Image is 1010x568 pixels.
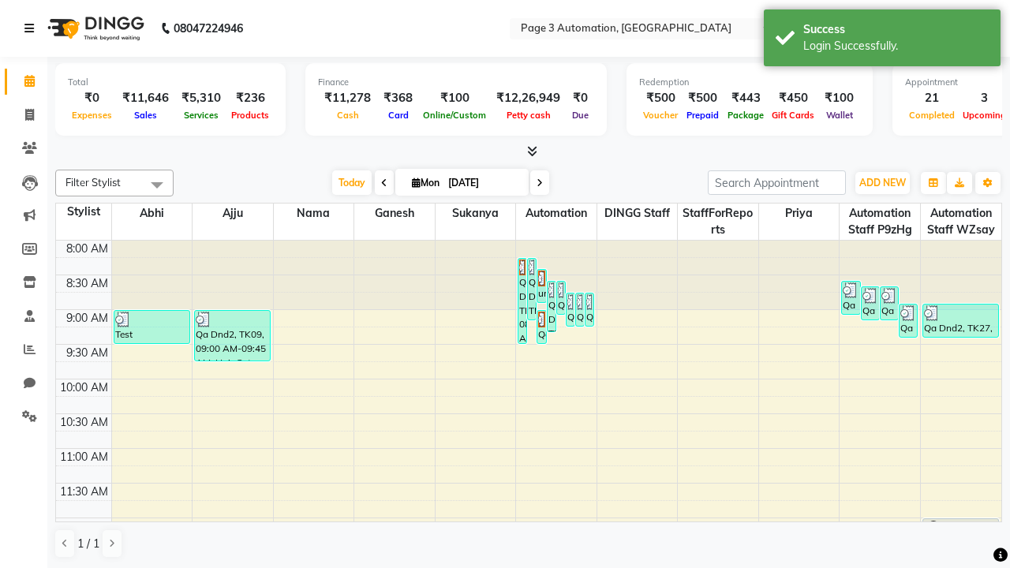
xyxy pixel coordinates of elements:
[822,110,857,121] span: Wallet
[63,241,111,257] div: 8:00 AM
[803,38,989,54] div: Login Successfully.
[923,305,999,337] div: Qa Dnd2, TK27, 08:55 AM-09:25 AM, Hair cut Below 12 years (Boy)
[193,204,273,223] span: Ajju
[68,89,116,107] div: ₹0
[503,110,555,121] span: Petty cash
[175,89,227,107] div: ₹5,310
[63,345,111,361] div: 9:30 AM
[274,204,354,223] span: Nama
[68,76,273,89] div: Total
[384,110,413,121] span: Card
[840,204,920,240] span: Automation Staff p9zHg
[130,110,161,121] span: Sales
[959,89,1010,107] div: 3
[597,204,678,223] span: DINGG Staff
[65,176,121,189] span: Filter Stylist
[768,89,818,107] div: ₹450
[116,89,175,107] div: ₹11,646
[318,76,594,89] div: Finance
[548,282,555,331] div: Qa Dnd2, TK26, 08:35 AM-09:20 AM, Hair Cut-Men
[759,204,840,223] span: Priya
[332,170,372,195] span: Today
[57,414,111,431] div: 10:30 AM
[900,305,917,337] div: Qa Dnd2, TK28, 08:55 AM-09:25 AM, Hair cut Below 12 years (Boy)
[585,293,593,326] div: Qa Dnd2, TK25, 08:45 AM-09:15 AM, Hair Cut By Expert-Men
[881,287,898,319] div: Qa Dnd2, TK21, 08:40 AM-09:10 AM, Hair cut Below 12 years (Boy)
[818,89,860,107] div: ₹100
[567,293,574,326] div: Qa Dnd2, TK23, 08:45 AM-09:15 AM, Hair Cut By Expert-Men
[639,110,682,121] span: Voucher
[557,282,565,314] div: Qa Dnd2, TK18, 08:35 AM-09:05 AM, Hair cut Below 12 years (Boy)
[490,89,567,107] div: ₹12,26,949
[639,76,860,89] div: Redemption
[568,110,593,121] span: Due
[112,204,193,223] span: Abhi
[377,89,419,107] div: ₹368
[682,89,724,107] div: ₹500
[905,89,959,107] div: 21
[724,89,768,107] div: ₹443
[318,89,377,107] div: ₹11,278
[58,518,111,535] div: 12:00 PM
[683,110,723,121] span: Prepaid
[174,6,243,50] b: 08047224946
[528,259,536,319] div: Qa Dnd2, TK22, 08:15 AM-09:10 AM, Special Hair Wash- Men
[333,110,363,121] span: Cash
[537,270,545,302] div: undefined, TK16, 08:25 AM-08:55 AM, Hair cut Below 12 years (Boy)
[537,311,545,343] div: Qa Dnd2, TK29, 09:00 AM-09:30 AM, Hair cut Below 12 years (Boy)
[419,110,490,121] span: Online/Custom
[905,110,959,121] span: Completed
[195,311,270,361] div: Qa Dnd2, TK09, 09:00 AM-09:45 AM, Hair Cut-Men
[114,311,189,343] div: Test DoNotDelete, TK11, 09:00 AM-09:30 AM, Hair Cut By Expert-Men
[855,172,910,194] button: ADD NEW
[227,89,273,107] div: ₹236
[436,204,516,223] span: Sukanya
[678,204,758,240] span: StaffForReports
[803,21,989,38] div: Success
[859,177,906,189] span: ADD NEW
[354,204,435,223] span: Ganesh
[921,204,1001,240] span: Automation Staff wZsay
[724,110,768,121] span: Package
[57,379,111,396] div: 10:00 AM
[842,282,859,314] div: Qa Dnd2, TK19, 08:35 AM-09:05 AM, Hair Cut By Expert-Men
[959,110,1010,121] span: Upcoming
[567,89,594,107] div: ₹0
[227,110,273,121] span: Products
[419,89,490,107] div: ₹100
[57,449,111,465] div: 11:00 AM
[639,89,682,107] div: ₹500
[576,293,584,326] div: Qa Dnd2, TK24, 08:45 AM-09:15 AM, Hair Cut By Expert-Men
[408,177,443,189] span: Mon
[180,110,223,121] span: Services
[40,6,148,50] img: logo
[862,287,879,319] div: Qa Dnd2, TK20, 08:40 AM-09:10 AM, Hair Cut By Expert-Men
[56,204,111,220] div: Stylist
[768,110,818,121] span: Gift Cards
[516,204,597,223] span: Automation
[518,259,526,343] div: Qa Dnd2, TK17, 08:15 AM-09:30 AM, Hair Cut By Expert-Men,Hair Cut-Men
[63,310,111,327] div: 9:00 AM
[63,275,111,292] div: 8:30 AM
[68,110,116,121] span: Expenses
[57,484,111,500] div: 11:30 AM
[77,536,99,552] span: 1 / 1
[708,170,846,195] input: Search Appointment
[443,171,522,195] input: 2025-09-01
